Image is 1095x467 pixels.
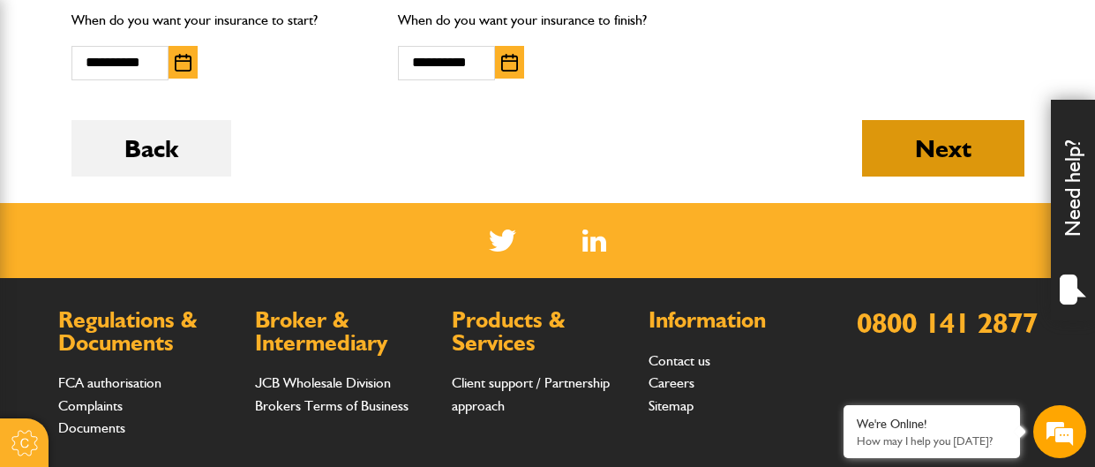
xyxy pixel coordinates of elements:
[489,230,516,252] img: Twitter
[58,419,125,436] a: Documents
[255,374,391,391] a: JCB Wholesale Division
[71,120,231,177] button: Back
[255,397,409,414] a: Brokers Terms of Business
[649,374,694,391] a: Careers
[452,374,610,414] a: Client support / Partnership approach
[582,230,606,252] a: LinkedIn
[255,309,434,354] h2: Broker & Intermediary
[857,417,1007,432] div: We're Online!
[501,54,518,72] img: Choose date
[58,374,161,391] a: FCA authorisation
[175,54,191,72] img: Choose date
[1051,100,1095,320] div: Need help?
[398,9,698,32] p: When do you want your insurance to finish?
[71,9,371,32] p: When do you want your insurance to start?
[58,309,237,354] h2: Regulations & Documents
[649,397,694,414] a: Sitemap
[862,120,1024,177] button: Next
[649,309,828,332] h2: Information
[649,352,710,369] a: Contact us
[452,309,631,354] h2: Products & Services
[857,434,1007,448] p: How may I help you today?
[857,305,1038,340] a: 0800 141 2877
[58,397,123,414] a: Complaints
[582,230,606,252] img: Linked In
